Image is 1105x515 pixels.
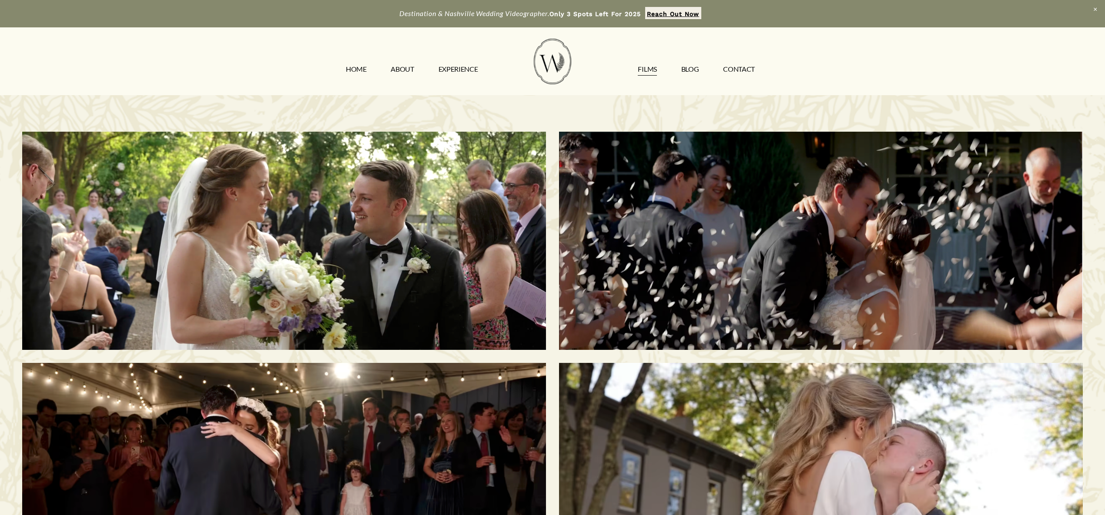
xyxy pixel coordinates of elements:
[645,7,701,19] a: Reach Out Now
[22,132,546,350] a: Morgan & Tommy | Nashville, TN
[681,63,699,76] a: Blog
[559,132,1083,350] a: Savannah & Tommy | Nashville, TN
[723,63,755,76] a: CONTACT
[534,39,571,84] img: Wild Fern Weddings
[647,10,699,17] strong: Reach Out Now
[638,63,656,76] a: FILMS
[346,63,367,76] a: HOME
[439,63,478,76] a: EXPERIENCE
[391,63,414,76] a: ABOUT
